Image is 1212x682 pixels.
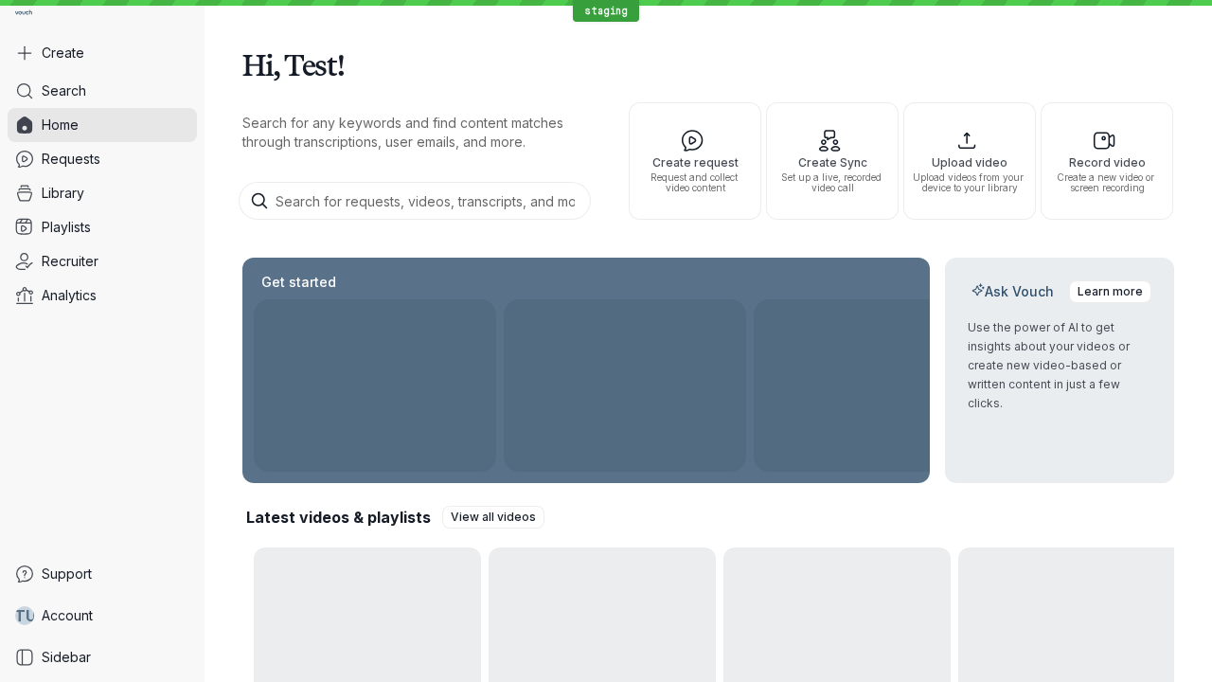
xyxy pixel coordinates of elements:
span: Request and collect video content [637,172,753,193]
span: Requests [42,150,100,169]
span: Create [42,44,84,63]
h1: Hi, Test! [242,38,1174,91]
a: TUAccount [8,599,197,633]
a: Learn more [1069,280,1151,303]
h2: Latest videos & playlists [246,507,431,528]
span: Playlists [42,218,91,237]
button: Upload videoUpload videos from your device to your library [903,102,1036,220]
span: Upload video [912,156,1027,169]
span: Create request [637,156,753,169]
span: T [14,606,26,625]
a: Analytics [8,278,197,313]
span: Record video [1049,156,1165,169]
a: Support [8,557,197,591]
a: Playlists [8,210,197,244]
span: Set up a live, recorded video call [775,172,890,193]
button: Create SyncSet up a live, recorded video call [766,102,899,220]
p: Search for any keywords and find content matches through transcriptions, user emails, and more. [242,114,595,152]
span: Upload videos from your device to your library [912,172,1027,193]
a: Sidebar [8,640,197,674]
a: View all videos [442,506,544,529]
span: Library [42,184,84,203]
input: Search for requests, videos, transcripts, and more... [239,182,591,220]
button: Record videoCreate a new video or screen recording [1041,102,1173,220]
a: Search [8,74,197,108]
a: Recruiter [8,244,197,278]
span: Learn more [1078,282,1143,301]
span: Create Sync [775,156,890,169]
button: Create [8,36,197,70]
h2: Get started [258,273,340,292]
a: Go to homepage [8,8,40,21]
span: Sidebar [42,648,91,667]
h2: Ask Vouch [968,282,1058,301]
span: View all videos [451,508,536,527]
a: Library [8,176,197,210]
span: Search [42,81,86,100]
button: Create requestRequest and collect video content [629,102,761,220]
a: Requests [8,142,197,176]
a: Home [8,108,197,142]
p: Use the power of AI to get insights about your videos or create new video-based or written conten... [968,318,1151,413]
span: Home [42,116,79,135]
span: Account [42,606,93,625]
span: Analytics [42,286,97,305]
span: U [26,606,36,625]
span: Support [42,565,92,583]
span: Create a new video or screen recording [1049,172,1165,193]
span: Recruiter [42,252,98,271]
